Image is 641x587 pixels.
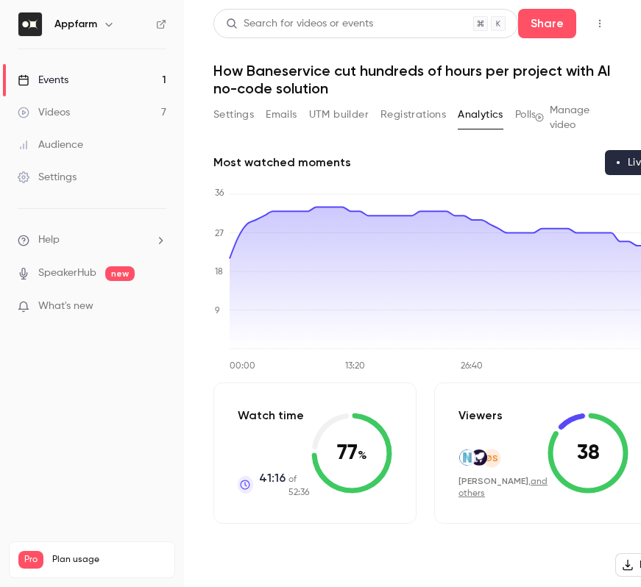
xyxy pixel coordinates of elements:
span: Pro [18,551,43,569]
span: new [105,266,135,281]
h1: How Baneservice cut hundreds of hours per project with AI no-code solution [213,62,612,97]
li: help-dropdown-opener [18,232,166,248]
tspan: 13:20 [345,362,365,371]
tspan: 36 [215,189,224,198]
tspan: 9 [215,307,220,316]
div: Videos [18,105,70,120]
a: Manage video [535,103,612,132]
tspan: 26:40 [461,362,483,371]
iframe: Noticeable Trigger [149,300,166,313]
div: Events [18,73,68,88]
span: 41:16 [259,469,286,487]
tspan: 18 [215,268,223,277]
p: Watch time [238,407,311,424]
img: novacare.no [459,449,475,466]
img: Appfarm [18,13,42,36]
button: Polls [515,103,536,127]
div: Audience [18,138,83,152]
button: Emails [266,103,297,127]
tspan: 00:00 [230,362,255,371]
button: UTM builder [309,103,369,127]
div: Settings [18,170,77,185]
tspan: 27 [215,230,224,238]
span: Help [38,232,60,248]
button: Registrations [380,103,446,127]
p: Viewers [458,407,503,424]
h6: Appfarm [54,17,97,32]
button: Share [518,9,576,38]
button: Settings [213,103,254,127]
span: Plan usage [52,554,166,566]
div: , [458,475,548,499]
span: [PERSON_NAME] [458,476,528,486]
img: appfarm.io [471,449,487,466]
p: of 52:36 [259,469,311,499]
span: What's new [38,299,93,314]
span: ØS [485,452,498,465]
a: SpeakerHub [38,266,96,281]
button: Analytics [458,103,503,127]
h2: Most watched moments [213,154,351,171]
div: Search for videos or events [226,16,373,32]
